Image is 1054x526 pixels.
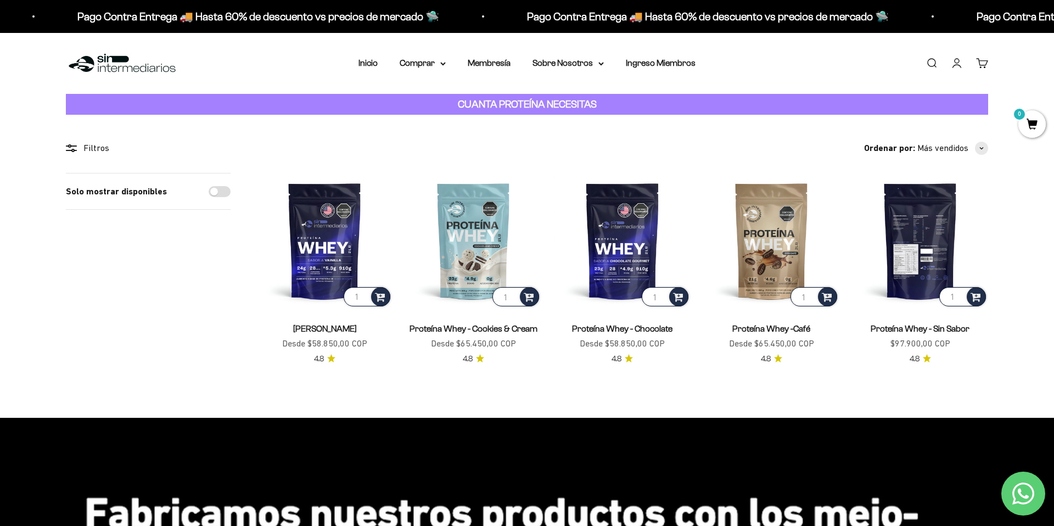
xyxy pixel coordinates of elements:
[314,353,335,365] a: 4.84.8 de 5.0 estrellas
[293,324,357,333] a: [PERSON_NAME]
[612,353,621,365] span: 4.8
[1013,108,1026,121] mark: 0
[463,353,473,365] span: 4.8
[463,353,484,365] a: 4.84.8 de 5.0 estrellas
[572,324,672,333] a: Proteína Whey - Chocolate
[890,337,950,351] sale-price: $97.900,00 COP
[282,337,367,351] sale-price: Desde $58.850,00 COP
[458,98,597,110] strong: CUANTA PROTEÍNA NECESITAS
[532,56,604,70] summary: Sobre Nosotros
[917,141,988,155] button: Más vendidos
[66,141,231,155] div: Filtros
[853,173,988,309] img: Proteína Whey - Sin Sabor
[612,353,633,365] a: 4.84.8 de 5.0 estrellas
[66,184,167,199] label: Solo mostrar disponibles
[626,58,696,68] a: Ingreso Miembros
[314,353,324,365] span: 4.8
[871,324,969,333] a: Proteína Whey - Sin Sabor
[761,353,782,365] a: 4.84.8 de 5.0 estrellas
[525,8,887,25] p: Pago Contra Entrega 🚚 Hasta 60% de descuento vs precios de mercado 🛸
[1018,119,1046,131] a: 0
[358,58,378,68] a: Inicio
[864,141,915,155] span: Ordenar por:
[732,324,810,333] a: Proteína Whey -Café
[910,353,920,365] span: 4.8
[910,353,931,365] a: 4.84.8 de 5.0 estrellas
[580,337,665,351] sale-price: Desde $58.850,00 COP
[761,353,771,365] span: 4.8
[917,141,968,155] span: Más vendidos
[400,56,446,70] summary: Comprar
[76,8,438,25] p: Pago Contra Entrega 🚚 Hasta 60% de descuento vs precios de mercado 🛸
[468,58,511,68] a: Membresía
[729,337,814,351] sale-price: Desde $65.450,00 COP
[410,324,537,333] a: Proteína Whey - Cookies & Cream
[431,337,516,351] sale-price: Desde $65.450,00 COP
